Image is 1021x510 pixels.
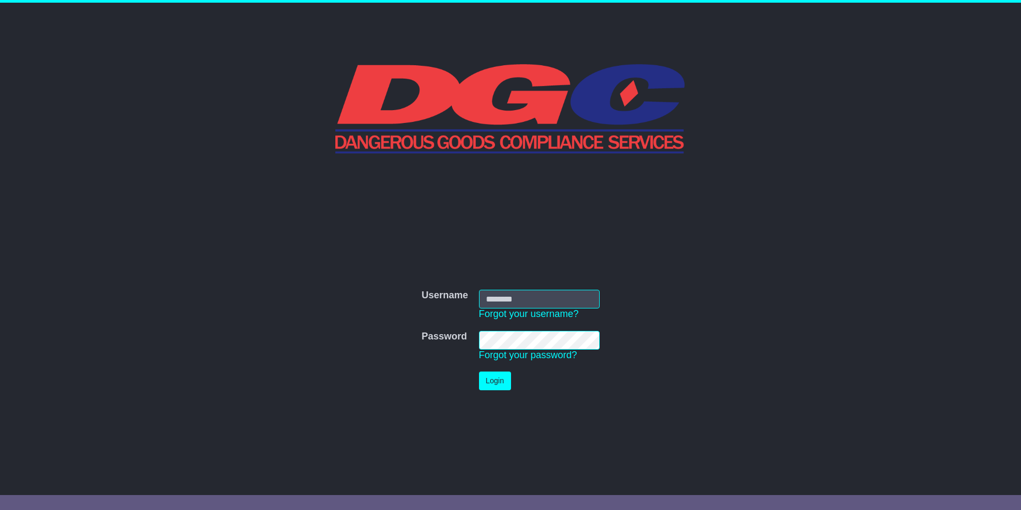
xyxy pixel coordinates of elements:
label: Password [421,331,467,343]
a: Forgot your username? [479,308,579,319]
img: DGC QLD [335,63,686,153]
button: Login [479,372,511,390]
label: Username [421,290,468,302]
a: Forgot your password? [479,350,577,360]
